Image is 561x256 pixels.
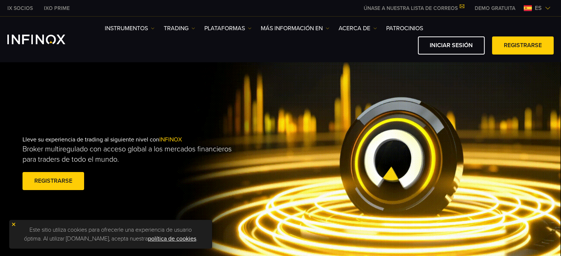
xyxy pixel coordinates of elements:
[386,24,423,33] a: Patrocinios
[22,124,296,204] div: Lleve su experiencia de trading al siguiente nivel con
[204,24,252,33] a: PLATAFORMAS
[38,4,75,12] a: INFINOX
[469,4,521,12] a: INFINOX MENU
[532,4,545,13] span: es
[13,224,208,245] p: Este sitio utiliza cookies para ofrecerle una experiencia de usuario óptima. Al utilizar [DOMAIN_...
[2,4,38,12] a: INFINOX
[358,5,469,11] a: ÚNASE A NUESTRA LISTA DE CORREOS
[7,35,83,44] a: INFINOX Logo
[339,24,377,33] a: ACERCA DE
[148,235,196,242] a: política de cookies
[11,222,16,227] img: yellow close icon
[261,24,329,33] a: Más información en
[418,36,485,55] a: Iniciar sesión
[22,172,84,190] a: Registrarse
[105,24,155,33] a: Instrumentos
[22,144,242,165] p: Broker multiregulado con acceso global a los mercados financieros para traders de todo el mundo.
[164,24,195,33] a: TRADING
[159,136,182,143] span: INFINOX
[492,36,554,55] a: Registrarse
